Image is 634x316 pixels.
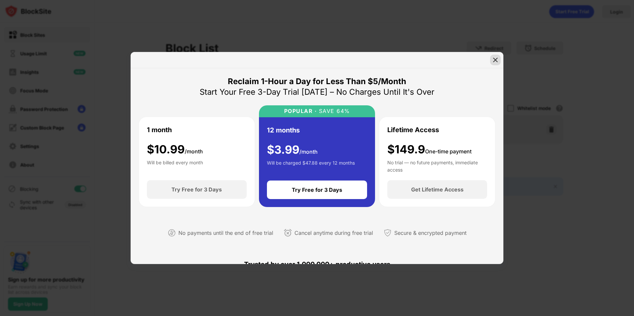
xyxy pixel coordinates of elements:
[394,228,467,238] div: Secure & encrypted payment
[267,143,318,157] div: $ 3.99
[267,159,355,173] div: Will be charged $47.88 every 12 months
[168,229,176,237] img: not-paying
[384,229,392,237] img: secured-payment
[284,108,317,114] div: POPULAR ·
[317,108,350,114] div: SAVE 64%
[200,87,434,97] div: Start Your Free 3-Day Trial [DATE] – No Charges Until It's Over
[387,125,439,135] div: Lifetime Access
[299,148,318,155] span: /month
[267,125,300,135] div: 12 months
[292,186,342,193] div: Try Free for 3 Days
[387,143,472,156] div: $149.9
[147,159,203,172] div: Will be billed every month
[139,248,495,280] div: Trusted by over 1,000,000+ productive users
[147,143,203,156] div: $ 10.99
[228,76,406,87] div: Reclaim 1-Hour a Day for Less Than $5/Month
[178,228,273,238] div: No payments until the end of free trial
[147,125,172,135] div: 1 month
[294,228,373,238] div: Cancel anytime during free trial
[387,159,487,172] div: No trial — no future payments, immediate access
[425,148,472,155] span: One-time payment
[185,148,203,155] span: /month
[171,186,222,193] div: Try Free for 3 Days
[411,186,464,193] div: Get Lifetime Access
[284,229,292,237] img: cancel-anytime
